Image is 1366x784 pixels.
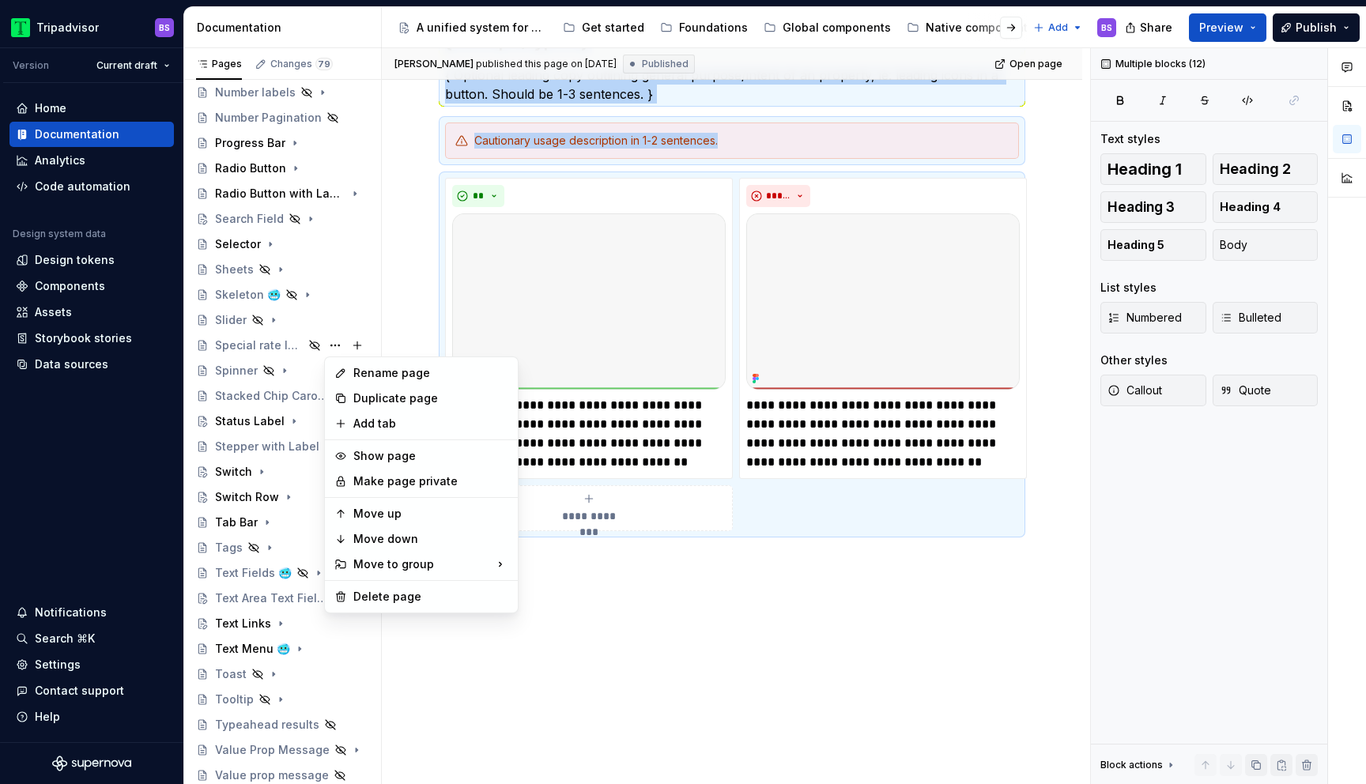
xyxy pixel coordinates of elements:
div: Make page private [353,473,508,489]
div: Rename page [353,365,508,381]
div: Show page [353,448,508,464]
div: Move down [353,531,508,547]
div: Delete page [353,589,508,605]
div: Move to group [328,552,515,577]
div: Add tab [353,416,508,432]
div: Duplicate page [353,390,508,406]
div: Move up [353,506,508,522]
